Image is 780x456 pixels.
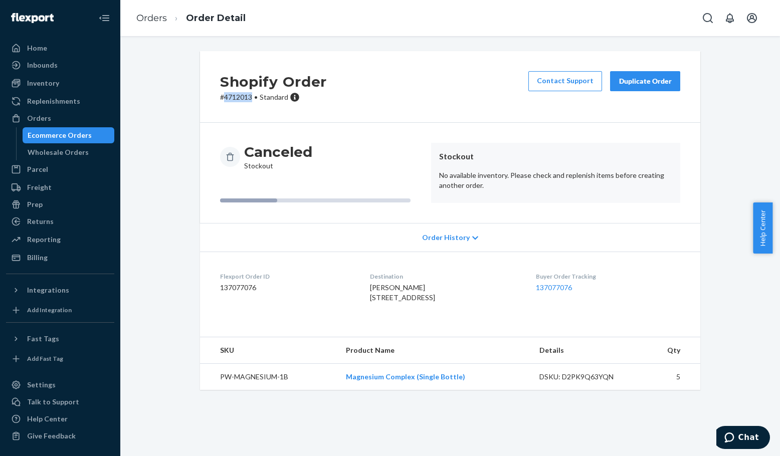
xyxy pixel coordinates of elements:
div: DSKU: D2PK9Q63YQN [539,372,634,382]
th: Product Name [338,337,531,364]
div: Duplicate Order [619,76,672,86]
div: Settings [27,380,56,390]
span: • [254,93,258,101]
th: Qty [642,337,700,364]
button: Help Center [753,202,772,254]
a: Order Detail [186,13,246,24]
div: Add Integration [27,306,72,314]
div: Help Center [27,414,68,424]
a: Returns [6,213,114,230]
a: Add Integration [6,302,114,318]
ol: breadcrumbs [128,4,254,33]
a: Inventory [6,75,114,91]
dt: Buyer Order Tracking [536,272,680,281]
div: Fast Tags [27,334,59,344]
a: Wholesale Orders [23,144,115,160]
a: Parcel [6,161,114,177]
a: Orders [136,13,167,24]
td: 5 [642,364,700,390]
p: No available inventory. Please check and replenish items before creating another order. [439,170,672,190]
a: Settings [6,377,114,393]
div: Reporting [27,235,61,245]
div: Stockout [244,143,312,171]
button: Give Feedback [6,428,114,444]
a: Freight [6,179,114,195]
button: Duplicate Order [610,71,680,91]
a: 137077076 [536,283,572,292]
h2: Shopify Order [220,71,327,92]
a: Add Fast Tag [6,351,114,367]
button: Open Search Box [698,8,718,28]
div: Billing [27,253,48,263]
button: Integrations [6,282,114,298]
div: Home [27,43,47,53]
div: Inventory [27,78,59,88]
button: Open account menu [742,8,762,28]
dt: Flexport Order ID [220,272,354,281]
div: Ecommerce Orders [28,130,92,140]
a: Prep [6,196,114,212]
button: Talk to Support [6,394,114,410]
button: Close Navigation [94,8,114,28]
div: Add Fast Tag [27,354,63,363]
td: PW-MAGNESIUM-1B [200,364,338,390]
a: Ecommerce Orders [23,127,115,143]
a: Magnesium Complex (Single Bottle) [346,372,465,381]
a: Billing [6,250,114,266]
dd: 137077076 [220,283,354,293]
button: Open notifications [720,8,740,28]
a: Replenishments [6,93,114,109]
div: Replenishments [27,96,80,106]
div: Wholesale Orders [28,147,89,157]
div: Talk to Support [27,397,79,407]
span: Order History [422,233,470,243]
a: Contact Support [528,71,602,91]
a: Inbounds [6,57,114,73]
a: Orders [6,110,114,126]
div: Orders [27,113,51,123]
div: Give Feedback [27,431,76,441]
div: Inbounds [27,60,58,70]
header: Stockout [439,151,672,162]
div: Returns [27,216,54,226]
div: Integrations [27,285,69,295]
th: Details [531,337,642,364]
th: SKU [200,337,338,364]
h3: Canceled [244,143,312,161]
a: Home [6,40,114,56]
a: Help Center [6,411,114,427]
div: Parcel [27,164,48,174]
img: Flexport logo [11,13,54,23]
span: [PERSON_NAME] [STREET_ADDRESS] [370,283,435,302]
a: Reporting [6,232,114,248]
button: Fast Tags [6,331,114,347]
span: Standard [260,93,288,101]
dt: Destination [370,272,519,281]
div: Freight [27,182,52,192]
p: # 4712013 [220,92,327,102]
iframe: Opens a widget where you can chat to one of our agents [716,426,770,451]
div: Prep [27,199,43,209]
